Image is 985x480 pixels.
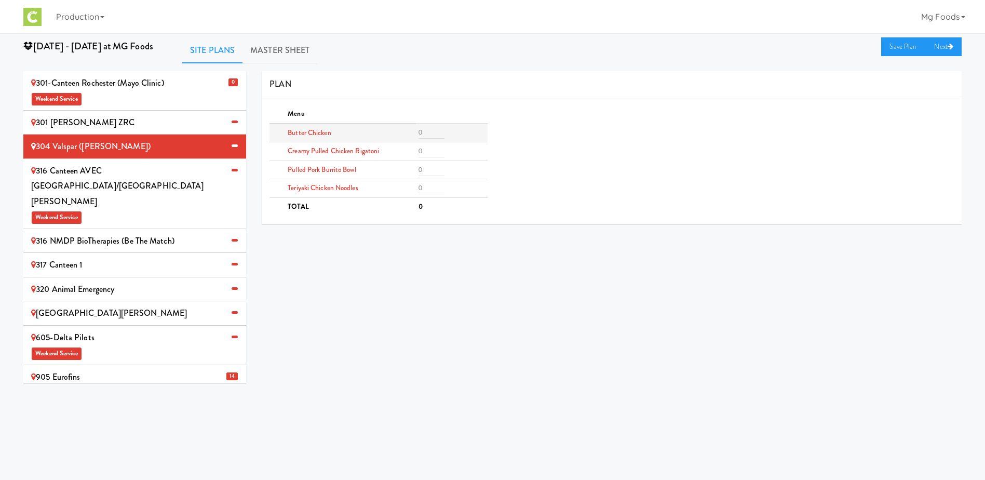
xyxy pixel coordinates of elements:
li: 316 NMDP BioTherapies (Be the match) [23,229,246,254]
div: 316 NMDP BioTherapies (Be the match) [31,233,238,249]
b: TOTAL [288,202,309,211]
input: 0 [419,145,444,157]
div: 320 Animal Emergency [31,282,238,297]
div: 605-Delta Pilots [31,330,238,361]
a: Site Plans [182,37,242,63]
a: Save Plan [881,37,926,56]
li: 301 [PERSON_NAME] ZRC [23,111,246,135]
div: [DATE] - [DATE] at MG Foods [16,37,174,55]
img: Micromart [23,8,42,26]
a: Next [926,37,962,56]
span: Pulled Pork Burrito Bowl [288,165,356,175]
input: 0 [419,126,444,139]
div: 301-Canteen Rochester (Mayo Clinic) [31,75,238,106]
li: [GEOGRAPHIC_DATA][PERSON_NAME] [23,301,246,326]
span: Teriyaki Chicken Noodles [288,183,358,193]
li: 14 905 Eurofins [23,365,246,390]
li: 320 Animal Emergency [23,277,246,302]
input: 0 [419,164,444,176]
span: 0 [228,78,238,86]
li: 605-Delta PilotsWeekend Service [23,326,246,365]
span: Weekend Service [32,93,82,105]
div: 304 Valspar ([PERSON_NAME]) [31,139,238,154]
input: 0 [419,182,444,194]
span: Weekend Service [32,348,82,360]
li: 304 Valspar ([PERSON_NAME]) [23,135,246,159]
a: Master Sheet [242,37,317,63]
th: Menu [285,105,416,124]
span: Weekend Service [32,211,82,224]
div: 317 Canteen 1 [31,257,238,273]
div: 316 Canteen AVEC [GEOGRAPHIC_DATA]/[GEOGRAPHIC_DATA][PERSON_NAME] [31,163,238,224]
div: [GEOGRAPHIC_DATA][PERSON_NAME] [31,305,238,321]
span: Creamy Pulled Chicken Rigatoni [288,146,379,156]
b: 0 [419,202,423,211]
span: 14 [226,372,238,380]
li: 316 Canteen AVEC [GEOGRAPHIC_DATA]/[GEOGRAPHIC_DATA][PERSON_NAME]Weekend Service [23,159,246,229]
div: 301 [PERSON_NAME] ZRC [31,115,238,130]
span: Butter Chicken [288,128,331,138]
div: 905 Eurofins [31,369,238,385]
li: 317 Canteen 1 [23,253,246,277]
li: 0 301-Canteen Rochester (Mayo Clinic)Weekend Service [23,71,246,111]
span: PLAN [269,78,291,90]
